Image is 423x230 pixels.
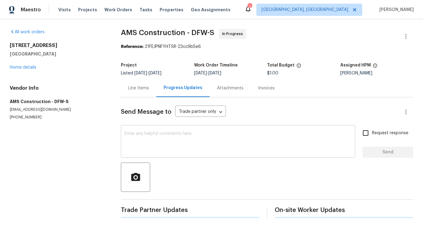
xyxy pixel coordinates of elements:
[275,207,413,213] span: On-site Worker Updates
[194,71,221,75] span: -
[10,99,106,105] h5: AMS Construction - DFW-S
[217,85,244,91] div: Attachments
[10,107,106,112] p: [EMAIL_ADDRESS][DOMAIN_NAME]
[160,7,183,13] span: Properties
[10,65,36,70] a: Home details
[340,63,371,67] h5: Assigned HPM
[372,130,408,136] span: Request response
[175,107,226,117] div: Trade partner only
[134,71,147,75] span: [DATE]
[191,7,230,13] span: Geo Assignments
[377,7,414,13] span: [PERSON_NAME]
[134,71,161,75] span: -
[267,71,278,75] span: $1.00
[104,7,132,13] span: Work Orders
[208,71,221,75] span: [DATE]
[121,45,143,49] b: Reference:
[340,71,414,75] div: [PERSON_NAME]
[78,7,97,13] span: Projects
[267,63,295,67] h5: Total Budget
[21,7,41,13] span: Maestro
[121,71,161,75] span: Listed
[121,109,172,115] span: Send Message to
[248,4,252,10] div: 1
[149,71,161,75] span: [DATE]
[296,63,301,71] span: The total cost of line items that have been proposed by Opendoor. This sum includes line items th...
[164,85,202,91] div: Progress Updates
[10,30,45,34] a: All work orders
[10,51,106,57] h5: [GEOGRAPHIC_DATA]
[262,7,348,13] span: [GEOGRAPHIC_DATA], [GEOGRAPHIC_DATA]
[121,44,413,50] div: 21FEJPNFYHTSR-23cc9b5e6
[222,31,245,37] span: In Progress
[10,115,106,120] p: [PHONE_NUMBER]
[10,42,106,49] h2: [STREET_ADDRESS]
[58,7,71,13] span: Visits
[194,63,238,67] h5: Work Order Timeline
[121,207,259,213] span: Trade Partner Updates
[128,85,149,91] div: Line Items
[194,71,207,75] span: [DATE]
[10,85,106,91] h4: Vendor Info
[258,85,275,91] div: Invoices
[373,63,378,71] span: The hpm assigned to this work order.
[139,8,152,12] span: Tasks
[121,63,137,67] h5: Project
[121,29,214,36] span: AMS Construction - DFW-S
